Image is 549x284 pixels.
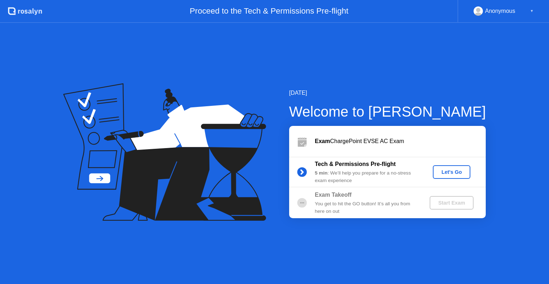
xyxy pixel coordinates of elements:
div: Anonymous [485,6,515,16]
b: Exam Takeoff [315,192,352,198]
div: You get to hit the GO button! It’s all you from here on out [315,200,418,215]
b: Tech & Permissions Pre-flight [315,161,396,167]
div: : We’ll help you prepare for a no-stress exam experience [315,170,418,184]
b: Exam [315,138,330,144]
div: Start Exam [432,200,471,206]
div: ChargePoint EVSE AC Exam [315,137,486,146]
b: 5 min [315,170,328,176]
div: [DATE] [289,89,486,97]
div: Let's Go [436,169,468,175]
button: Start Exam [430,196,474,210]
div: ▼ [530,6,534,16]
div: Welcome to [PERSON_NAME] [289,101,486,122]
button: Let's Go [433,165,470,179]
